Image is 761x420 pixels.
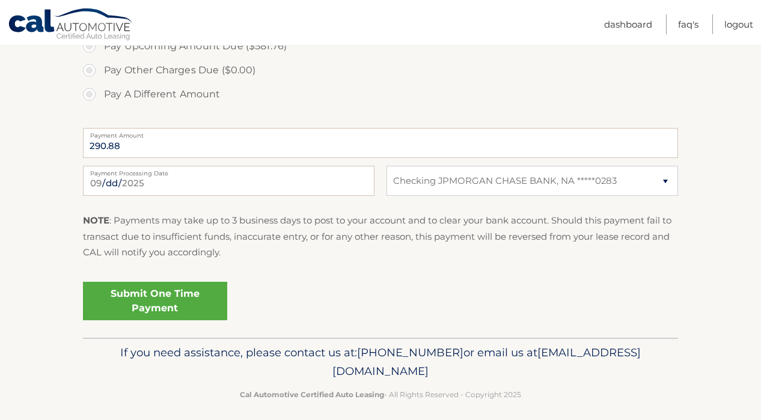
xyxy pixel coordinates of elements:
[604,14,652,34] a: Dashboard
[91,343,670,382] p: If you need assistance, please contact us at: or email us at
[240,390,384,399] strong: Cal Automotive Certified Auto Leasing
[83,215,109,226] strong: NOTE
[357,345,463,359] span: [PHONE_NUMBER]
[678,14,698,34] a: FAQ's
[83,166,374,175] label: Payment Processing Date
[8,8,134,43] a: Cal Automotive
[91,388,670,401] p: - All Rights Reserved - Copyright 2025
[83,213,678,260] p: : Payments may take up to 3 business days to post to your account and to clear your bank account....
[83,128,678,138] label: Payment Amount
[83,282,227,320] a: Submit One Time Payment
[83,166,374,196] input: Payment Date
[83,128,678,158] input: Payment Amount
[724,14,753,34] a: Logout
[83,58,678,82] label: Pay Other Charges Due ($0.00)
[83,34,678,58] label: Pay Upcoming Amount Due ($581.76)
[83,82,678,106] label: Pay A Different Amount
